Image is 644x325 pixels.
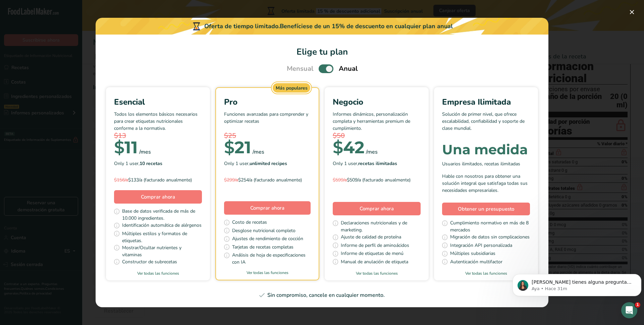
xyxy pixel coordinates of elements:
span: Only 1 user, [114,160,162,167]
a: Obtener un presupuesto [442,203,530,216]
font: Análisis de hoja de especificaciones con IA [232,252,306,265]
font: Integración API personalizada [450,242,512,249]
font: $50 [333,131,345,140]
font: Cumplimiento normativo en más de 8 mercados [450,220,529,233]
a: Ver todas las funciones [216,270,319,276]
font: Constructor de subrecetas [122,259,177,265]
a: Ver todas las funciones [106,270,210,276]
font: $133/a (facturado anualmente) [128,177,192,183]
font: Funciones avanzadas para comprender y optimizar recetas [224,111,308,124]
font: /mes [253,148,264,156]
span: Only 1 user, [333,160,397,167]
iframe: Mensaje de notificaciones del intercomunicador [510,260,644,307]
font: Comprar ahora [250,205,284,211]
font: Comprar ahora [360,205,394,212]
font: Más populares [276,85,308,91]
b: unlimited recipes [250,160,287,167]
font: 1 [636,303,639,307]
font: Solución de primer nivel, que ofrece escalabilidad, confiabilidad y soporte de clase mundial. [442,111,525,131]
font: Costo de recetas [232,219,267,225]
font: Comprar ahora [141,194,175,200]
font: /mes [366,148,378,156]
font: $ [333,137,343,158]
font: $ [224,137,234,158]
font: $ [114,137,124,158]
font: Autenticación multifactor [450,259,502,265]
font: Negocio [333,97,363,107]
font: /mes [139,148,151,156]
button: Comprar ahora [333,202,421,215]
span: Only 1 user, [224,160,287,167]
font: Tarjetas de recetas completas [232,244,293,250]
font: 42 [343,137,365,158]
font: Ver todas las funciones [247,270,288,275]
font: Empresa Ilimitada [442,97,511,107]
font: Sin compromiso, cancele en cualquier momento. [267,291,385,299]
button: Comprar ahora [114,190,202,204]
a: Ver todas las funciones [434,270,538,276]
font: Una medida [442,141,528,158]
font: $13 [114,131,126,140]
font: Oferta de tiempo limitado. [204,22,280,30]
font: Benefíciese de un 15% de descuento en cualquier plan anual [280,22,453,30]
font: 10 recetas [140,160,162,167]
font: 11 [124,137,138,158]
font: Desglose nutricional completo [232,227,296,234]
font: Mostrar/Ocultar nutrientes y vitaminas [122,245,181,258]
font: Informe de perfil de aminoácidos [341,242,409,249]
font: $25 [224,131,236,140]
font: Manual de anulación de etiqueta [341,259,408,265]
font: Ver todas las funciones [356,271,398,276]
font: recetas ilimitadas [358,160,397,167]
font: Pro [224,97,237,107]
font: Identificación automática de alérgenos [122,222,202,228]
font: Elige tu plan [297,46,348,58]
font: Ver todas las funciones [137,271,179,276]
font: $254/a (facturado anualmente) [238,177,302,183]
font: Obtener un presupuesto [458,206,514,212]
font: $509/a (facturado anualmente) [347,177,411,183]
font: Anual [339,64,358,73]
font: Mensual [287,64,313,73]
button: Comprar ahora [224,201,311,215]
font: $156/a [114,177,128,183]
iframe: Chat en vivo de Intercom [621,302,637,318]
font: Ajustes de rendimiento de cocción [232,235,303,242]
font: $299/a [224,177,238,183]
font: Múltiples subsidiarias [450,250,495,257]
font: Usuarios ilimitados, recetas ilimitadas [442,161,520,167]
font: Hable con nosotros para obtener una solución integral que satisfaga todas sus necesidades empresa... [442,173,528,194]
font: Declaraciones nutricionales y de marketing. [341,220,407,233]
font: $599/a [333,177,347,183]
font: Todos los elementos básicos necesarios para crear etiquetas nutricionales conforme a la normativa. [114,111,198,131]
font: Informe de etiquetas de menú [341,250,404,257]
font: Esencial [114,97,145,107]
font: Base de datos verificada de más de 10.000 ingredientes. [122,208,195,221]
font: Ver todas las funciones [465,271,507,276]
font: Ajuste de calidad de proteína [341,234,401,240]
font: Informes dinámicos, personalización completa y herramientas premium de cumplimiento. [333,111,410,131]
font: Múltiples estilos y formatos de etiquetas. [122,230,187,244]
a: Ver todas las funciones [325,270,429,276]
font: Migración de datos sin complicaciones [450,234,530,240]
font: 21 [234,137,251,158]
